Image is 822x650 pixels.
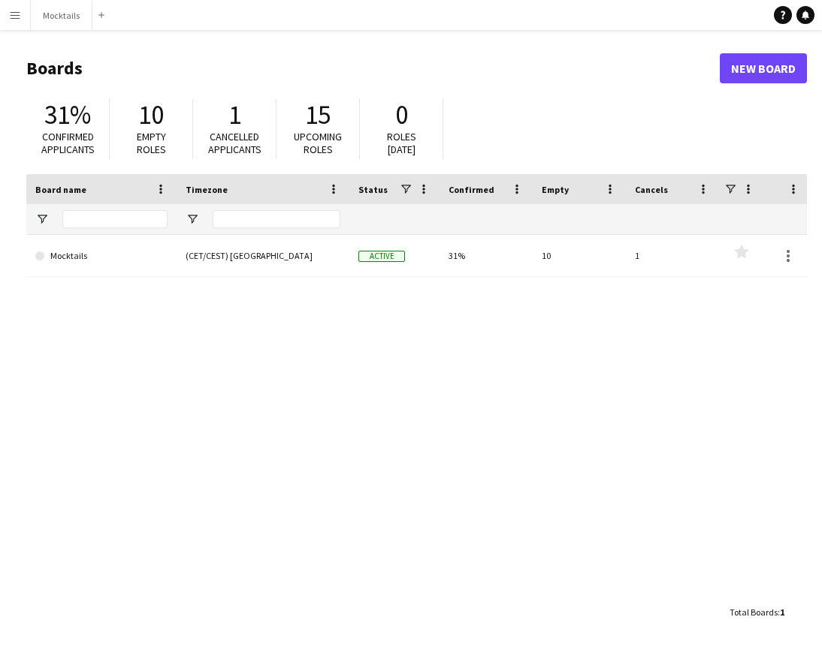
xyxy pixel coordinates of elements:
[138,98,164,131] span: 10
[177,235,349,276] div: (CET/CEST) [GEOGRAPHIC_DATA]
[186,184,228,195] span: Timezone
[26,57,720,80] h1: Boards
[35,184,86,195] span: Board name
[305,98,331,131] span: 15
[395,98,408,131] span: 0
[35,235,168,277] a: Mocktails
[35,212,49,226] button: Open Filter Menu
[44,98,91,131] span: 31%
[542,184,569,195] span: Empty
[41,130,95,156] span: Confirmed applicants
[626,235,719,276] div: 1
[780,606,784,618] span: 1
[294,130,342,156] span: Upcoming roles
[358,251,405,262] span: Active
[137,130,166,156] span: Empty roles
[449,184,494,195] span: Confirmed
[228,98,241,131] span: 1
[31,1,92,30] button: Mocktails
[186,212,199,226] button: Open Filter Menu
[358,184,388,195] span: Status
[62,210,168,228] input: Board name Filter Input
[387,130,416,156] span: Roles [DATE]
[440,235,533,276] div: 31%
[635,184,668,195] span: Cancels
[730,597,784,627] div: :
[720,53,807,83] a: New Board
[533,235,626,276] div: 10
[213,210,340,228] input: Timezone Filter Input
[730,606,778,618] span: Total Boards
[208,130,261,156] span: Cancelled applicants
